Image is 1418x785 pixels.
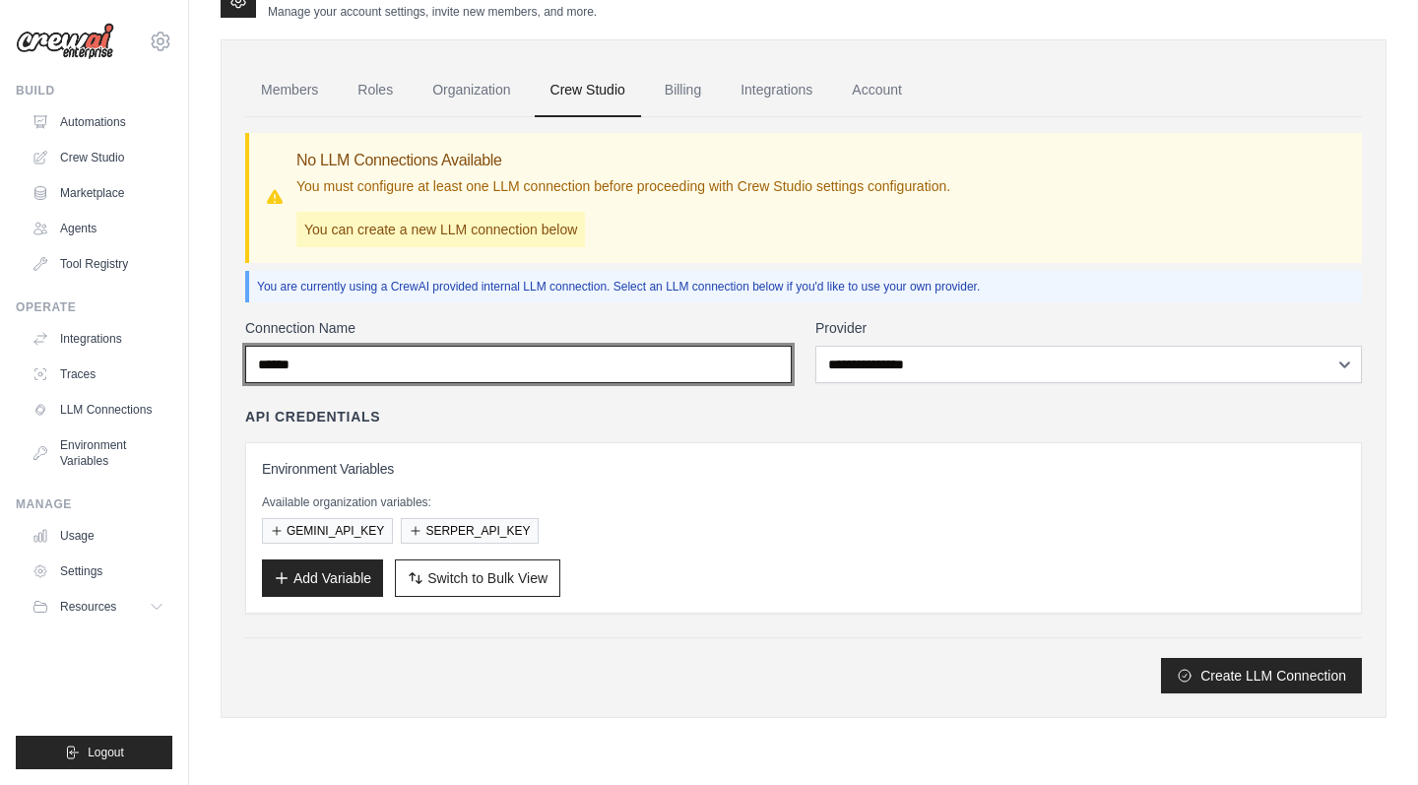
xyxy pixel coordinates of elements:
div: Manage [16,496,172,512]
button: Create LLM Connection [1161,658,1362,693]
div: Operate [16,299,172,315]
h3: Environment Variables [262,459,1345,479]
a: Members [245,64,334,117]
p: You can create a new LLM connection below [296,212,585,247]
a: Integrations [24,323,172,355]
a: Settings [24,556,172,587]
button: Resources [24,591,172,622]
a: Marketplace [24,177,172,209]
button: GEMINI_API_KEY [262,518,393,544]
h4: API Credentials [245,407,380,426]
a: Crew Studio [24,142,172,173]
a: Organization [417,64,526,117]
p: Available organization variables: [262,494,1345,510]
a: Integrations [725,64,828,117]
label: Connection Name [245,318,792,338]
p: Manage your account settings, invite new members, and more. [268,4,597,20]
button: Logout [16,736,172,769]
a: Tool Registry [24,248,172,280]
a: Environment Variables [24,429,172,477]
p: You must configure at least one LLM connection before proceeding with Crew Studio settings config... [296,176,950,196]
button: SERPER_API_KEY [401,518,539,544]
a: Agents [24,213,172,244]
a: LLM Connections [24,394,172,425]
h3: No LLM Connections Available [296,149,950,172]
label: Provider [815,318,1362,338]
img: Logo [16,23,114,60]
a: Roles [342,64,409,117]
a: Account [836,64,918,117]
p: You are currently using a CrewAI provided internal LLM connection. Select an LLM connection below... [257,279,1354,294]
span: Resources [60,599,116,615]
a: Automations [24,106,172,138]
span: Switch to Bulk View [427,568,548,588]
a: Crew Studio [535,64,641,117]
button: Add Variable [262,559,383,597]
a: Usage [24,520,172,552]
a: Billing [649,64,717,117]
a: Traces [24,359,172,390]
iframe: Chat Widget [1320,690,1418,785]
div: Build [16,83,172,98]
span: Logout [88,745,124,760]
button: Switch to Bulk View [395,559,560,597]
